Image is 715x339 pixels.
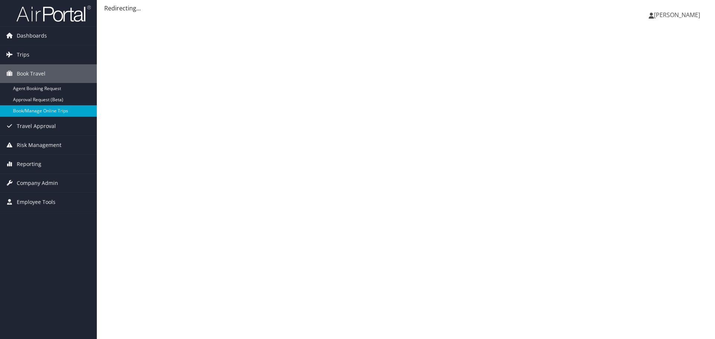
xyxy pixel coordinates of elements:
[654,11,700,19] span: [PERSON_NAME]
[17,193,55,211] span: Employee Tools
[17,64,45,83] span: Book Travel
[16,5,91,22] img: airportal-logo.png
[17,117,56,135] span: Travel Approval
[17,174,58,192] span: Company Admin
[649,4,708,26] a: [PERSON_NAME]
[17,155,41,173] span: Reporting
[104,4,708,13] div: Redirecting...
[17,26,47,45] span: Dashboards
[17,136,61,154] span: Risk Management
[17,45,29,64] span: Trips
